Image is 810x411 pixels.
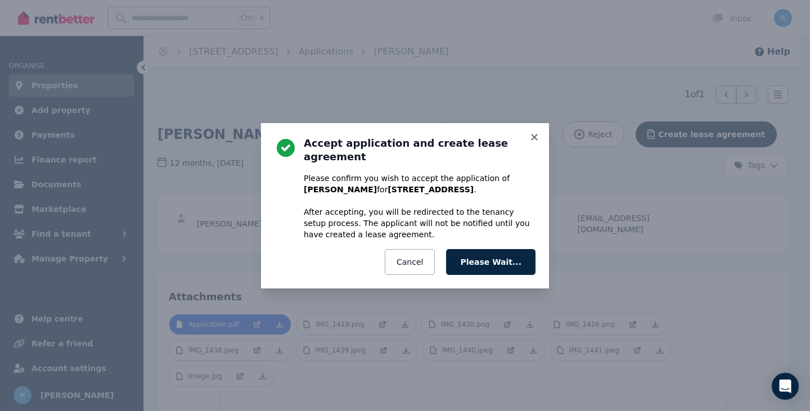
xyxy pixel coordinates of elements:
[304,173,535,240] p: Please confirm you wish to accept the application of for . After accepting, you will be redirecte...
[304,185,377,194] b: [PERSON_NAME]
[388,185,474,194] b: [STREET_ADDRESS]
[385,249,435,275] button: Cancel
[772,373,799,400] div: Open Intercom Messenger
[446,249,535,275] button: Please Wait...
[304,137,535,164] h3: Accept application and create lease agreement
